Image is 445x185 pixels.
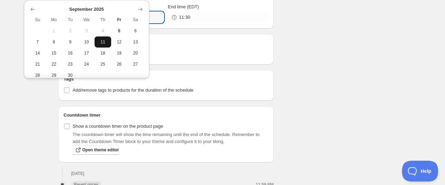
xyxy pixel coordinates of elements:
button: Show previous month, August 2025 [28,5,38,14]
span: 25 [97,61,108,67]
th: Wednesday [78,14,95,25]
th: Thursday [95,14,111,25]
span: We [81,17,92,23]
button: Show next month, October 2025 [135,5,145,14]
span: 29 [48,73,59,78]
span: End time (EDT) [168,4,199,9]
span: Fr [114,17,125,23]
span: 16 [65,50,75,56]
button: Wednesday September 3 2025 [78,25,95,36]
button: Sunday September 14 2025 [29,48,46,59]
iframe: Toggle Customer Support [402,161,438,182]
span: 8 [48,39,59,45]
span: Add/remove tags to products for the duration of the schedule [73,87,194,93]
span: 20 [130,50,141,56]
th: Tuesday [62,14,78,25]
button: Monday September 29 2025 [46,70,62,81]
span: Mo [48,17,59,23]
span: 22 [48,61,59,67]
button: Saturday September 27 2025 [127,59,144,70]
h2: [DATE] [71,171,240,176]
a: Open theme editor [73,145,119,155]
button: Tuesday September 30 2025 [62,70,78,81]
span: Th [97,17,108,23]
span: 6 [130,28,141,34]
span: 30 [65,73,75,78]
button: Saturday September 6 2025 [127,25,144,36]
button: Wednesday September 10 2025 [78,36,95,48]
button: Thursday September 25 2025 [95,59,111,70]
span: Show a countdown timer on the product page [73,124,163,129]
th: Saturday [127,14,144,25]
button: Saturday September 13 2025 [127,36,144,48]
span: 4 [97,28,108,34]
span: 7 [32,39,43,45]
h2: Tags [64,76,268,83]
th: Sunday [29,14,46,25]
span: 9 [65,39,75,45]
span: 10 [81,39,92,45]
button: Tuesday September 2 2025 [62,25,78,36]
button: Tuesday September 9 2025 [62,36,78,48]
button: Friday September 19 2025 [111,48,127,59]
span: 12 [114,39,125,45]
span: 28 [32,73,43,78]
span: Open theme editor [82,147,119,153]
button: Sunday September 7 2025 [29,36,46,48]
th: Monday [46,14,62,25]
button: Tuesday September 16 2025 [62,48,78,59]
button: Today Friday September 5 2025 [111,25,127,36]
span: 13 [130,39,141,45]
span: 18 [97,50,108,56]
button: Sunday September 21 2025 [29,59,46,70]
span: 27 [130,61,141,67]
span: 24 [81,61,92,67]
button: Monday September 22 2025 [46,59,62,70]
span: 14 [32,50,43,56]
button: Monday September 8 2025 [46,36,62,48]
span: Tu [65,17,75,23]
span: 26 [114,61,125,67]
button: Wednesday September 24 2025 [78,59,95,70]
span: 3 [81,28,92,34]
span: Sa [130,17,141,23]
button: Friday September 26 2025 [111,59,127,70]
button: Monday September 1 2025 [46,25,62,36]
span: 1 [48,28,59,34]
span: 2 [65,28,75,34]
button: Friday September 12 2025 [111,36,127,48]
span: 11 [97,39,108,45]
span: 21 [32,61,43,67]
h2: Repeating [64,40,268,47]
p: The countdown timer will show the time remaining until the end of the schedule. Remember to add t... [73,131,268,145]
button: Thursday September 18 2025 [95,48,111,59]
span: 19 [114,50,125,56]
span: 17 [81,50,92,56]
button: Thursday September 11 2025 [95,36,111,48]
button: Thursday September 4 2025 [95,25,111,36]
th: Friday [111,14,127,25]
button: Sunday September 28 2025 [29,70,46,81]
button: Monday September 15 2025 [46,48,62,59]
h2: Countdown timer [64,112,268,119]
span: 15 [48,50,59,56]
span: 23 [65,61,75,67]
button: Saturday September 20 2025 [127,48,144,59]
span: 5 [114,28,125,34]
button: Tuesday September 23 2025 [62,59,78,70]
span: Su [32,17,43,23]
button: Wednesday September 17 2025 [78,48,95,59]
